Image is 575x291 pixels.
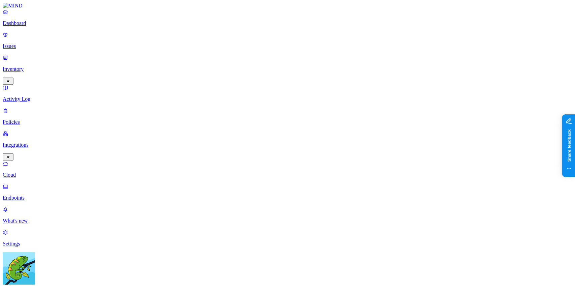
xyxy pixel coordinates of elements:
a: MIND [3,3,572,9]
a: What's new [3,206,572,224]
a: Issues [3,32,572,49]
img: MIND [3,3,23,9]
a: Endpoints [3,183,572,201]
a: Activity Log [3,85,572,102]
a: Policies [3,108,572,125]
a: Settings [3,229,572,247]
a: Cloud [3,161,572,178]
p: Integrations [3,142,572,148]
a: Integrations [3,130,572,159]
p: Dashboard [3,20,572,26]
p: Endpoints [3,195,572,201]
p: Inventory [3,66,572,72]
p: Policies [3,119,572,125]
a: Inventory [3,55,572,84]
img: Yuval Meshorer [3,252,35,285]
a: Dashboard [3,9,572,26]
p: Cloud [3,172,572,178]
p: Settings [3,241,572,247]
p: Issues [3,43,572,49]
p: Activity Log [3,96,572,102]
p: What's new [3,218,572,224]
